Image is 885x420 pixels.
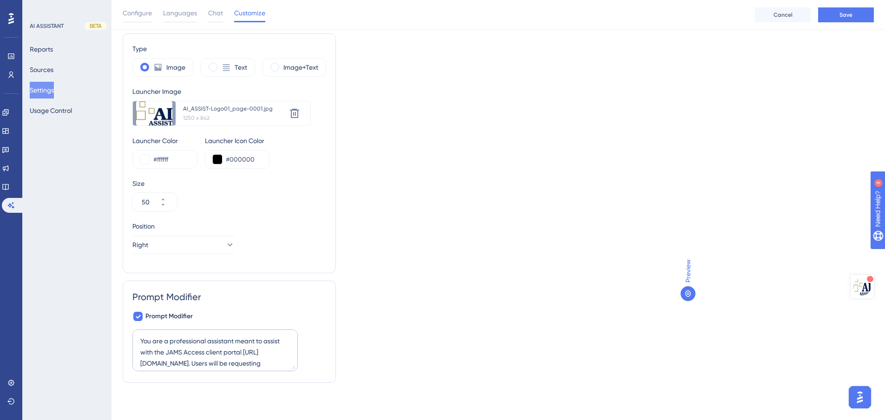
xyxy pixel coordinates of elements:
[145,311,193,322] span: Prompt Modifier
[30,61,53,78] button: Sources
[132,86,311,97] div: Launcher Image
[132,329,298,371] textarea: You are a professional assistant meant to assist with the JAMS Access client portal [URL][DOMAIN_...
[136,101,172,125] img: file-1756837980371.jpg
[123,7,152,19] span: Configure
[183,105,285,112] div: AI_ASSIST-Logo01_page-0001.jpg
[132,236,235,254] button: Right
[183,114,286,122] div: 1250 x 842
[30,41,53,58] button: Reports
[235,62,247,73] label: Text
[774,11,793,19] span: Cancel
[234,7,265,19] span: Customize
[755,7,811,22] button: Cancel
[208,7,223,19] span: Chat
[132,239,148,250] span: Right
[132,221,235,232] div: Position
[22,2,58,13] span: Need Help?
[30,22,64,30] div: AI ASSISTANT
[65,5,67,12] div: 4
[851,275,874,298] button: Open AI Assistant Launcher
[818,7,874,22] button: Save
[85,22,107,30] div: BETA
[132,43,326,54] div: Type
[846,383,874,411] iframe: UserGuiding AI Assistant Launcher
[839,11,852,19] span: Save
[30,102,72,119] button: Usage Control
[205,135,270,146] div: Launcher Icon Color
[283,62,318,73] label: Image+Text
[163,7,197,19] span: Languages
[682,259,694,282] span: Preview
[132,290,326,303] div: Prompt Modifier
[166,62,185,73] label: Image
[132,135,197,146] div: Launcher Color
[132,178,326,189] div: Size
[30,82,54,98] button: Settings
[853,278,871,295] img: launcher-image-alternative-text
